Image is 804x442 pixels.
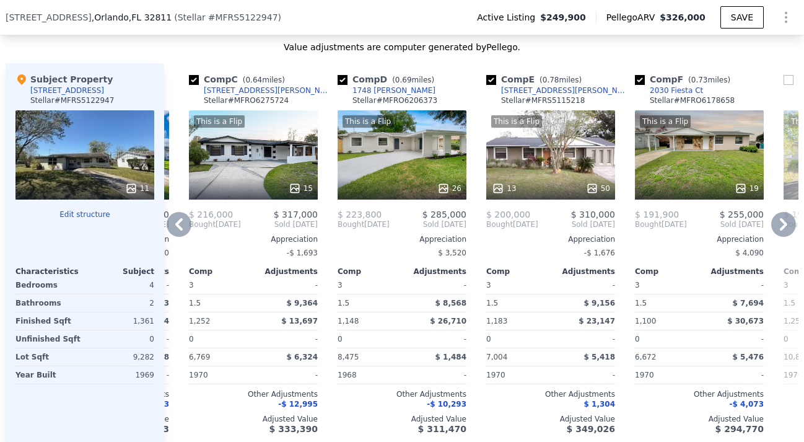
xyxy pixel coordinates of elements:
span: 7,004 [486,353,507,361]
div: Other Adjustments [635,389,764,399]
span: $326,000 [660,12,706,22]
span: # MFRS5122947 [208,12,278,22]
div: Comp [486,267,551,276]
div: Adjustments [699,267,764,276]
div: - [553,276,615,294]
span: 0.69 [395,76,412,84]
div: 2030 Fiesta Ct [650,86,703,95]
span: 6,769 [189,353,210,361]
div: Bedrooms [15,276,82,294]
span: Sold [DATE] [538,219,615,229]
span: $ 30,673 [727,317,764,325]
div: Other Adjustments [338,389,466,399]
div: - [553,366,615,384]
span: 3 [189,281,194,290]
div: ( ) [174,11,281,24]
span: $ 1,484 [435,353,466,361]
div: Adjusted Value [338,414,466,424]
div: 4 [87,276,154,294]
a: [STREET_ADDRESS][PERSON_NAME] [189,86,333,95]
div: 26 [437,182,461,195]
span: $ 223,800 [338,210,382,219]
span: $ 191,900 [635,210,679,219]
span: 1,148 [338,317,359,325]
div: 1.5 [338,294,400,312]
div: Stellar # MFRO6178658 [650,95,735,105]
div: - [702,366,764,384]
span: $ 3,520 [438,249,466,257]
div: Comp D [338,73,439,86]
span: 6,672 [635,353,656,361]
a: 1748 [PERSON_NAME] [338,86,435,95]
span: Bought [189,219,216,229]
div: This is a Flip [640,115,691,128]
span: ( miles) [535,76,587,84]
span: Active Listing [477,11,540,24]
div: Year Built [15,366,82,384]
span: -$ 1,676 [584,249,615,257]
button: Show Options [774,5,798,30]
div: Adjusted Value [486,414,615,424]
div: Comp [189,267,253,276]
div: 13 [492,182,516,195]
span: 1,252 [189,317,210,325]
div: Appreciation [338,234,466,244]
div: [DATE] [189,219,241,229]
span: 8,475 [338,353,359,361]
span: $ 9,156 [584,299,615,307]
div: Subject Property [15,73,113,86]
span: -$ 12,995 [278,400,318,409]
div: 11 [125,182,149,195]
span: Sold [DATE] [687,219,764,229]
div: 50 [586,182,610,195]
div: Stellar # MFRS5115218 [501,95,585,105]
span: Stellar [178,12,206,22]
span: $ 216,000 [189,210,233,219]
div: This is a Flip [343,115,393,128]
div: - [553,330,615,348]
div: Adjusted Value [189,414,318,424]
div: Adjustments [551,267,615,276]
span: 0.73 [691,76,708,84]
span: $ 255,000 [720,210,764,219]
span: Bought [338,219,364,229]
div: Bathrooms [15,294,82,312]
div: [DATE] [635,219,687,229]
div: Comp C [189,73,290,86]
span: 3 [784,281,789,290]
span: Sold [DATE] [390,219,466,229]
span: Bought [635,219,662,229]
span: Sold [DATE] [241,219,318,229]
div: Adjustments [402,267,466,276]
span: 1,183 [486,317,507,325]
div: - [404,330,466,348]
span: $ 317,000 [274,210,318,219]
button: SAVE [720,6,764,29]
span: $ 349,026 [567,424,615,434]
div: - [256,366,318,384]
div: 9,282 [87,348,154,366]
div: 1.5 [635,294,697,312]
span: , Orlando [92,11,172,24]
div: This is a Flip [491,115,542,128]
div: 1970 [635,366,697,384]
span: 0 [189,335,194,343]
span: $ 7,694 [733,299,764,307]
div: Comp [338,267,402,276]
span: 1,100 [635,317,656,325]
div: 15 [289,182,313,195]
span: -$ 4,073 [730,400,764,409]
span: $ 5,418 [584,353,615,361]
div: Finished Sqft [15,312,82,330]
span: 3 [635,281,640,290]
div: Characteristics [15,267,85,276]
span: $ 13,697 [281,317,318,325]
span: ( miles) [683,76,735,84]
div: Appreciation [486,234,615,244]
div: 1968 [338,366,400,384]
div: Appreciation [635,234,764,244]
span: $ 9,364 [287,299,318,307]
div: 1969 [87,366,154,384]
span: $ 200,000 [486,210,530,219]
div: 1,361 [87,312,154,330]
